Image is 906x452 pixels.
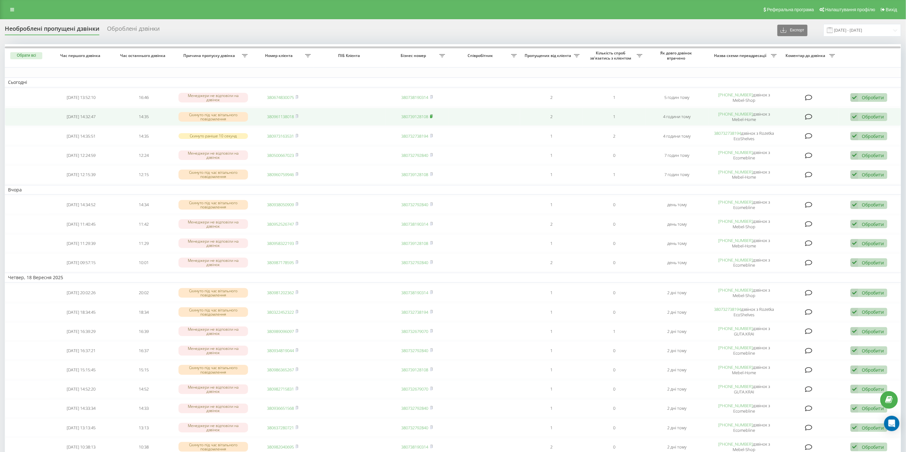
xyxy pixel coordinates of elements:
[452,53,511,58] span: Співробітник
[267,444,294,450] a: 380982040695
[709,380,780,398] td: дзвінок з GUTA.KRAI
[709,400,780,417] td: дзвінок з Ecomebline
[5,77,901,87] td: Сьогодні
[583,380,646,398] td: 0
[402,290,428,295] a: 380738190314
[646,89,709,107] td: 5 годин тому
[718,111,753,117] a: [PHONE_NUMBER]
[179,133,248,139] div: Скинуто раніше 10 секунд
[583,303,646,321] td: 0
[320,53,379,58] span: ПІБ Клієнта
[520,254,583,271] td: 2
[583,254,646,271] td: 0
[179,258,248,267] div: Менеджери не відповіли на дзвінок
[520,322,583,340] td: 1
[646,400,709,417] td: 2 дні тому
[583,361,646,379] td: 0
[179,200,248,210] div: Скинуто під час вітального повідомлення
[777,25,808,36] button: Експорт
[267,114,294,119] a: 380961138018
[884,416,900,431] div: Open Intercom Messenger
[179,238,248,248] div: Менеджери не відповіли на дзвінок
[179,346,248,355] div: Менеджери не відповіли на дзвінок
[112,108,175,126] td: 14:35
[709,89,780,107] td: дзвінок з Mebel-Shop
[267,202,294,207] a: 380938050909
[712,53,770,58] span: Назва схеми переадресації
[646,146,709,164] td: 7 годин тому
[862,444,884,450] div: Обробити
[267,309,294,315] a: 380322452322
[520,361,583,379] td: 1
[862,386,884,392] div: Обробити
[709,146,780,164] td: дзвінок з Ecomebline
[862,328,884,335] div: Обробити
[112,342,175,359] td: 16:37
[5,273,901,282] td: Четвер, 18 Вересня 2025
[862,221,884,227] div: Обробити
[179,365,248,375] div: Скинуто під час вітального повідомлення
[402,444,428,450] a: 380738190314
[862,202,884,208] div: Обробити
[709,215,780,233] td: дзвінок з Mebel-Shop
[862,425,884,431] div: Обробити
[520,127,583,145] td: 1
[520,342,583,359] td: 1
[718,199,753,205] a: [PHONE_NUMBER]
[583,342,646,359] td: 0
[646,234,709,252] td: день тому
[10,52,42,59] button: Обрати всі
[520,419,583,437] td: 1
[718,364,753,370] a: [PHONE_NUMBER]
[50,400,112,417] td: [DATE] 14:33:34
[179,423,248,432] div: Менеджери не відповіли на дзвінок
[267,328,294,334] a: 380989096097
[646,322,709,340] td: 2 дні тому
[267,386,294,392] a: 380982715831
[709,234,780,252] td: дзвінок з Mebel-Home
[520,284,583,302] td: 1
[267,240,294,246] a: 380958322193
[709,196,780,214] td: дзвінок з Ecomebline
[402,114,428,119] a: 380739128108
[118,53,169,58] span: Час останнього дзвінка
[714,306,741,312] a: 380732738194
[389,53,440,58] span: Бізнес номер
[862,114,884,120] div: Обробити
[402,367,428,373] a: 380739128108
[709,419,780,437] td: дзвінок з Ecomebline
[718,149,753,155] a: [PHONE_NUMBER]
[718,422,753,428] a: [PHONE_NUMBER]
[718,441,753,447] a: [PHONE_NUMBER]
[646,419,709,437] td: 2 дні тому
[112,146,175,164] td: 12:24
[862,94,884,101] div: Обробити
[267,172,294,177] a: 380960759946
[179,170,248,179] div: Скинуто під час вітального повідомлення
[402,405,428,411] a: 380732792840
[112,89,175,107] td: 16:46
[583,322,646,340] td: 1
[520,196,583,214] td: 1
[583,419,646,437] td: 0
[56,53,106,58] span: Час першого дзвінка
[825,7,875,12] span: Налаштування профілю
[5,185,901,195] td: Вчора
[112,196,175,214] td: 14:34
[652,51,702,61] span: Як довго дзвінок втрачено
[718,92,753,98] a: [PHONE_NUMBER]
[714,130,741,136] a: 380732738194
[718,345,753,351] a: [PHONE_NUMBER]
[402,152,428,158] a: 380732792840
[586,51,637,61] span: Кількість спроб зв'язатись з клієнтом
[267,425,294,431] a: 380637280721
[718,287,753,293] a: [PHONE_NUMBER]
[179,53,241,58] span: Причина пропуску дзвінка
[179,327,248,336] div: Менеджери не відповіли на дзвінок
[718,403,753,408] a: [PHONE_NUMBER]
[709,322,780,340] td: дзвінок з GUTA.KRAI
[646,380,709,398] td: 2 дні тому
[112,254,175,271] td: 10:01
[402,240,428,246] a: 380739128108
[179,150,248,160] div: Менеджери не відповіли на дзвінок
